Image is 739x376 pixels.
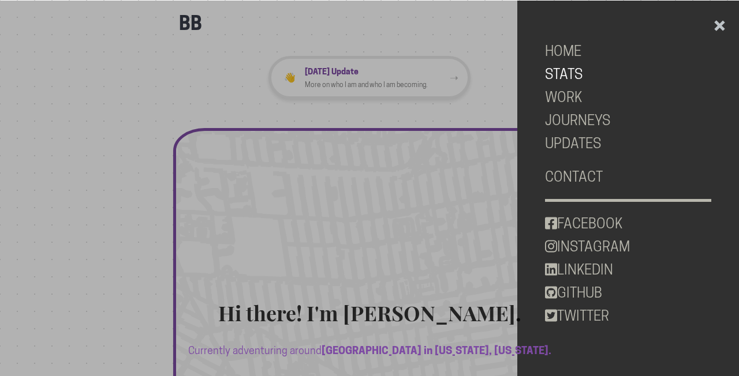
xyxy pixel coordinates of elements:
a: WORK [545,86,712,109]
a: JOURNEYS [545,109,712,132]
a: FACEBOOK [545,212,712,235]
a: LINKEDIN [545,258,712,281]
a: STATS [545,63,712,86]
a: HOME [545,40,712,63]
a: CONTACT [545,166,712,189]
a: GITHUB [545,281,712,304]
a: INSTAGRAM [545,235,712,258]
a: UPDATES [545,132,712,155]
a: TWITTER [545,304,712,328]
